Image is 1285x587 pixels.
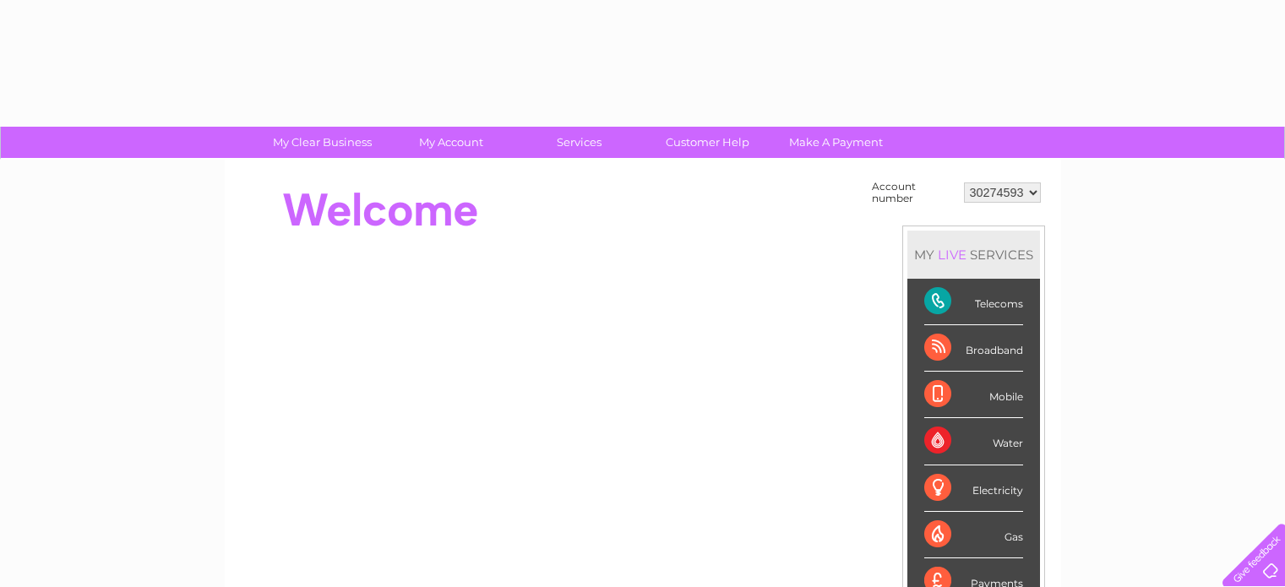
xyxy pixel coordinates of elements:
a: Customer Help [638,127,777,158]
div: MY SERVICES [907,231,1040,279]
a: My Account [381,127,520,158]
div: Broadband [924,325,1023,372]
div: LIVE [934,247,970,263]
div: Mobile [924,372,1023,418]
div: Water [924,418,1023,465]
a: Make A Payment [766,127,906,158]
a: Services [509,127,649,158]
div: Gas [924,512,1023,558]
td: Account number [868,177,960,209]
div: Electricity [924,465,1023,512]
div: Telecoms [924,279,1023,325]
a: My Clear Business [253,127,392,158]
